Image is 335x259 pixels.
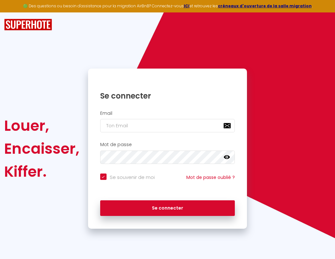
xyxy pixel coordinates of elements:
[100,200,235,216] button: Se connecter
[100,119,235,132] input: Ton Email
[4,19,52,31] img: SuperHote logo
[4,160,79,183] div: Kiffer.
[218,3,312,9] a: créneaux d'ouverture de la salle migration
[4,137,79,160] div: Encaisser,
[100,111,235,116] h2: Email
[4,114,79,137] div: Louer,
[100,91,235,101] h1: Se connecter
[186,174,235,181] a: Mot de passe oublié ?
[184,3,190,9] a: ICI
[100,142,235,147] h2: Mot de passe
